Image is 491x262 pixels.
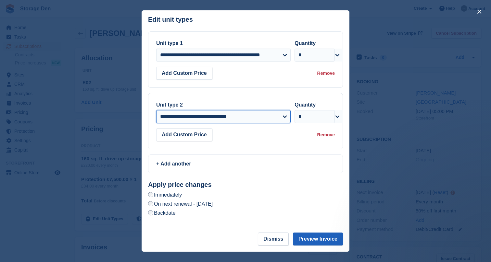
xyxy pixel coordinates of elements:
[148,16,193,23] p: Edit unit types
[148,201,153,206] input: On next renewal - [DATE]
[295,40,316,46] label: Quantity
[148,192,153,197] input: Immediately
[148,181,212,188] strong: Apply price changes
[293,233,343,245] button: Preview Invoice
[156,67,212,80] button: Add Custom Price
[148,154,343,173] a: + Add another
[258,233,289,245] button: Dismiss
[474,6,485,17] button: close
[156,102,183,108] label: Unit type 2
[156,40,183,46] label: Unit type 1
[148,191,182,198] label: Immediately
[317,131,335,138] div: Remove
[156,160,335,168] div: + Add another
[148,210,176,216] label: Backdate
[148,200,213,207] label: On next renewal - [DATE]
[148,210,153,215] input: Backdate
[317,70,335,77] div: Remove
[156,128,212,141] button: Add Custom Price
[295,102,316,108] label: Quantity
